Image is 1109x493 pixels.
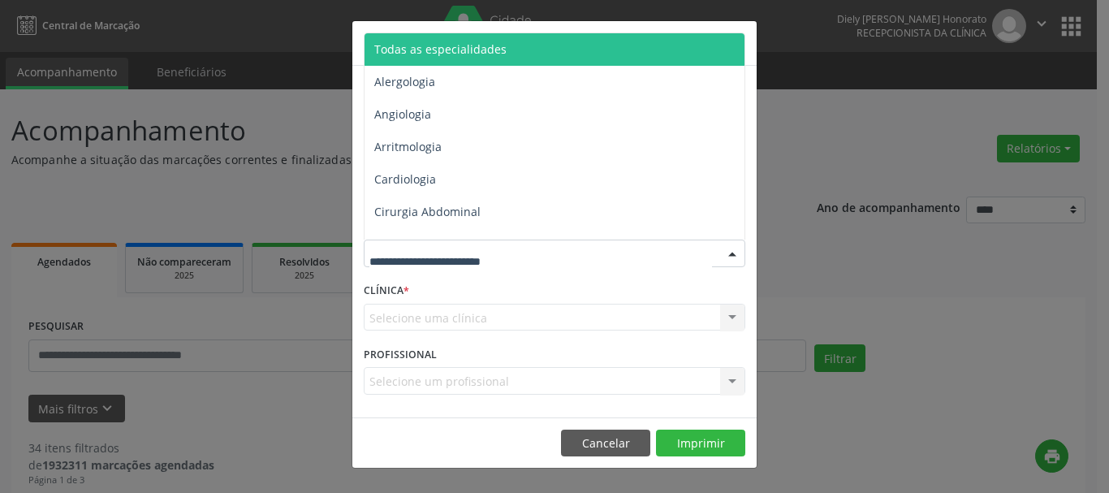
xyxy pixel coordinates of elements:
span: Angiologia [374,106,431,122]
button: Close [724,21,757,61]
h5: Relatório de agendamentos [364,32,550,54]
button: Cancelar [561,430,650,457]
label: CLÍNICA [364,279,409,304]
span: Alergologia [374,74,435,89]
span: Cardiologia [374,171,436,187]
span: Cirurgia Abdominal [374,204,481,219]
button: Imprimir [656,430,745,457]
span: Cirurgia Bariatrica [374,236,474,252]
label: PROFISSIONAL [364,342,437,367]
span: Arritmologia [374,139,442,154]
span: Todas as especialidades [374,41,507,57]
